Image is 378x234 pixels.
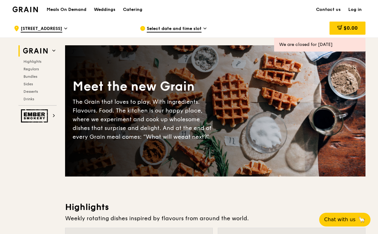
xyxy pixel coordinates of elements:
span: Regulars [23,67,39,71]
span: Sides [23,82,33,86]
span: $0.00 [344,25,358,31]
div: Meet the new Grain [73,78,215,95]
span: Highlights [23,59,41,64]
span: 🦙 [358,216,365,223]
span: Desserts [23,89,38,94]
span: Bundles [23,74,37,79]
div: The Grain that loves to play. With ingredients. Flavours. Food. The kitchen is our happy place, w... [73,97,215,141]
a: Log in [345,0,365,19]
span: eat next?” [181,133,209,140]
a: Weddings [90,0,119,19]
a: Catering [119,0,146,19]
div: We are closed for [DATE] [279,42,360,48]
a: Contact us [312,0,345,19]
div: Catering [123,0,142,19]
span: Drinks [23,97,34,101]
div: Weddings [94,0,115,19]
span: Chat with us [324,216,355,223]
img: Grain [13,7,38,12]
div: Weekly rotating dishes inspired by flavours from around the world. [65,214,365,223]
h3: Highlights [65,202,365,213]
img: Grain web logo [21,45,50,57]
span: [STREET_ADDRESS] [21,26,62,32]
button: Chat with us🦙 [319,213,370,227]
span: Select date and time slot [147,26,202,32]
h1: Meals On Demand [47,7,86,13]
img: Ember Smokery web logo [21,109,50,122]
